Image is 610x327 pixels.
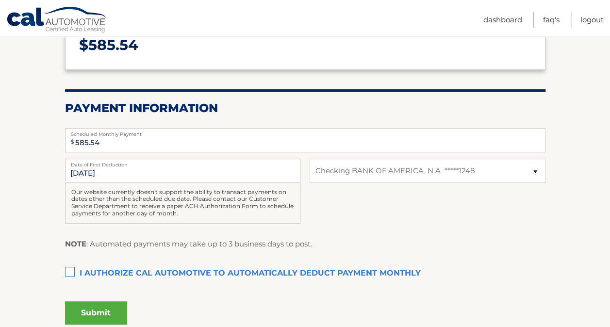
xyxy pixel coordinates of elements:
a: FAQ's [543,12,560,28]
input: Payment Date [65,159,300,183]
p: : Automated payments may take up to 3 business days to post. [65,238,312,250]
button: Submit [65,301,127,325]
p: $ [79,33,531,58]
label: Date of First Deduction [65,159,300,166]
div: Our website currently doesn't support the ability to transact payments on dates other than the sc... [65,183,300,224]
label: I authorize cal automotive to automatically deduct payment monthly [65,264,545,283]
label: Scheduled Monthly Payment [65,128,545,136]
a: Logout [580,12,604,28]
span: $ [68,131,77,153]
a: Dashboard [483,12,522,28]
strong: NOTE [65,239,86,248]
input: Payment Amount [65,128,545,152]
a: Cal Automotive [6,6,108,34]
h2: Payment Information [65,101,545,115]
span: 585.54 [88,36,138,54]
